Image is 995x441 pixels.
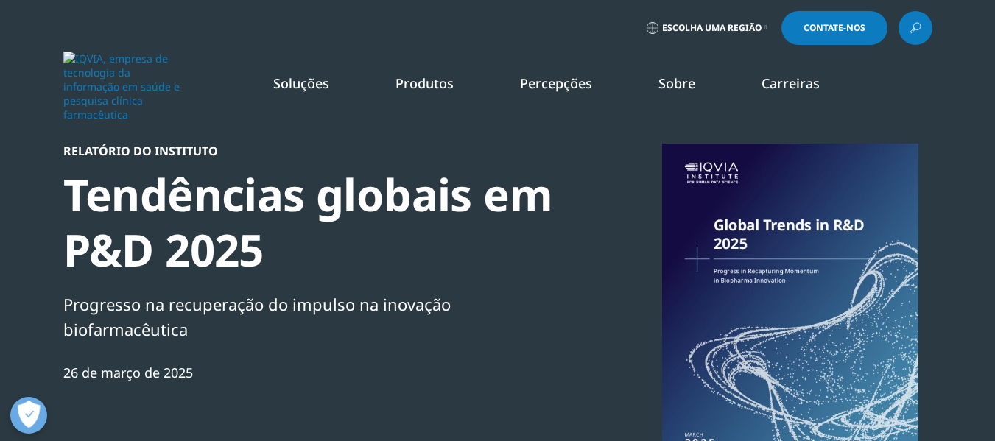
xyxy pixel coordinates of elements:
font: Escolha uma região [662,21,762,34]
button: Abrir preferências [10,397,47,434]
img: IQVIA, empresa de tecnologia da informação em saúde e pesquisa clínica farmacêutica [63,52,181,121]
a: Sobre [658,74,695,92]
font: Tendências globais em P&D 2025 [63,164,552,280]
font: Progresso na recuperação do impulso na inovação biofarmacêutica [63,293,451,340]
font: Relatório do Instituto [63,143,218,159]
a: Carreiras [762,74,820,92]
a: Percepções [520,74,592,92]
a: Soluções [273,74,329,92]
font: Contate-nos [804,21,865,34]
a: Produtos [395,74,454,92]
nav: Primário [187,52,932,121]
font: 26 de março de 2025 [63,364,193,381]
a: Contate-nos [781,11,887,45]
